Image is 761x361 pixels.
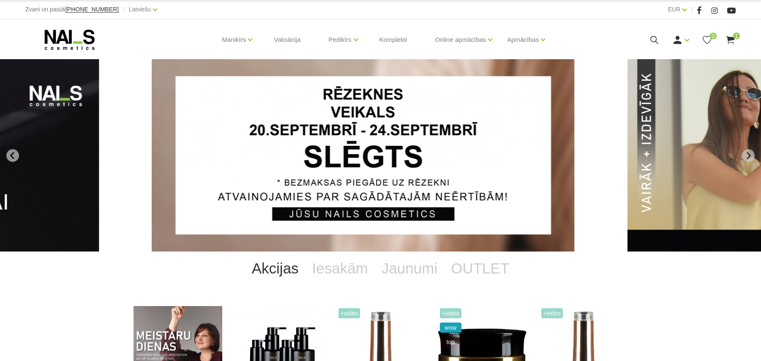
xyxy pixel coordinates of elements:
button: Go to last slide [6,149,19,162]
a: Vaksācija [267,19,307,60]
a: Iesakām [305,252,375,285]
span: | [691,4,693,15]
span: +Video [440,308,462,318]
a: Apmācības [507,23,539,57]
a: Pedikīrs [328,23,351,57]
a: Jaunumi [375,252,444,285]
li: 1 of 13 [152,59,609,252]
span: | [123,4,125,15]
span: 1 [733,33,740,39]
span: +Video [338,308,360,318]
span: 0 [710,33,717,39]
button: Next slide [742,149,755,162]
a: 0 [702,35,712,45]
a: 1 [725,35,736,45]
a: Akcijas [245,252,305,285]
a: Latviešu [129,4,151,14]
div: Zvani un pasūti [25,4,119,15]
a: Komplekti [373,19,414,60]
span: top [440,337,462,347]
a: [PHONE_NUMBER] [65,6,119,13]
a: Manikīrs [222,23,246,57]
a: Online apmācības [435,23,486,57]
a: OUTLET [444,252,516,285]
span: wow [440,323,462,333]
a: EUR [668,4,681,14]
span: +Video [541,308,563,318]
